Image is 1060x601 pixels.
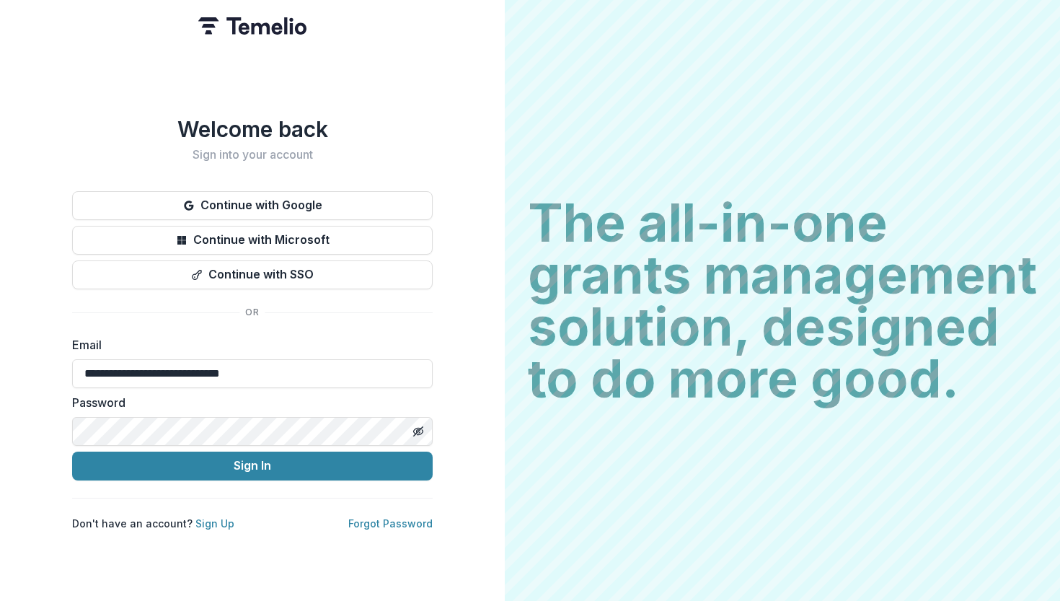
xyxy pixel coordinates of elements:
a: Sign Up [195,517,234,530]
h1: Welcome back [72,116,433,142]
button: Sign In [72,452,433,481]
button: Continue with Google [72,191,433,220]
h2: Sign into your account [72,148,433,162]
button: Toggle password visibility [407,420,430,443]
button: Continue with SSO [72,260,433,289]
label: Password [72,394,424,411]
label: Email [72,336,424,354]
img: Temelio [198,17,306,35]
p: Don't have an account? [72,516,234,531]
button: Continue with Microsoft [72,226,433,255]
a: Forgot Password [348,517,433,530]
